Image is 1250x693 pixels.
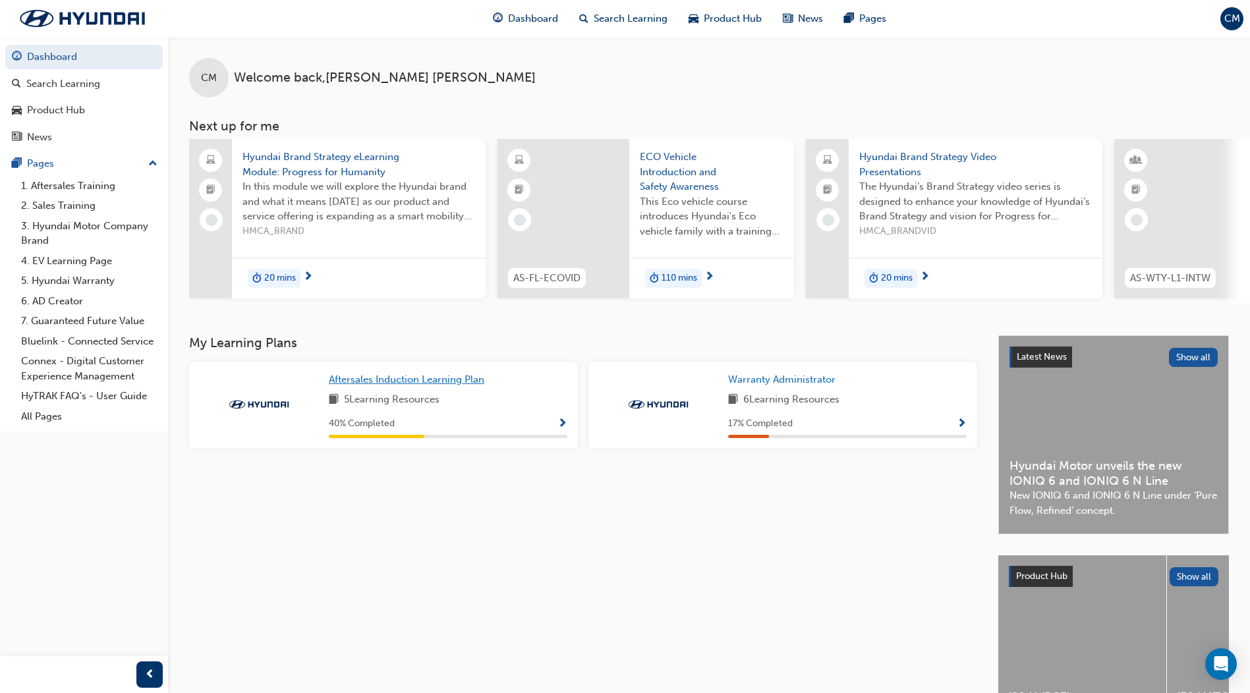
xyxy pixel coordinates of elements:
[7,5,158,32] img: Trak
[689,11,698,27] span: car-icon
[569,5,678,32] a: search-iconSearch Learning
[16,351,163,386] a: Connex - Digital Customer Experience Management
[16,196,163,216] a: 2. Sales Training
[957,418,967,430] span: Show Progress
[1017,351,1067,362] span: Latest News
[201,70,217,86] span: CM
[881,271,913,286] span: 20 mins
[822,214,834,226] span: learningRecordVerb_NONE-icon
[16,176,163,196] a: 1. Aftersales Training
[1130,271,1210,286] span: AS-WTY-L1-INTW
[16,216,163,251] a: 3. Hyundai Motor Company Brand
[998,335,1229,534] a: Latest NewsShow allHyundai Motor unveils the new IONIQ 6 and IONIQ 6 N LineNew IONIQ 6 and IONIQ ...
[957,416,967,432] button: Show Progress
[844,11,854,27] span: pages-icon
[27,130,52,145] div: News
[264,271,296,286] span: 20 mins
[1009,458,1218,488] span: Hyundai Motor unveils the new IONIQ 6 and IONIQ 6 N Line
[189,139,486,298] a: Hyundai Brand Strategy eLearning Module: Progress for HumanityIn this module we will explore the ...
[493,11,503,27] span: guage-icon
[16,291,163,312] a: 6. AD Creator
[329,416,395,431] span: 40 % Completed
[728,392,738,408] span: book-icon
[1131,182,1141,199] span: booktick-icon
[344,392,440,408] span: 5 Learning Resources
[1170,567,1219,586] button: Show all
[303,271,313,283] span: next-icon
[704,271,714,283] span: next-icon
[5,45,163,69] a: Dashboard
[622,398,695,411] img: Trak
[168,119,1250,134] h3: Next up for me
[823,152,832,169] span: laptop-icon
[12,132,22,144] span: news-icon
[16,271,163,291] a: 5. Hyundai Warranty
[27,103,85,118] div: Product Hub
[206,182,215,199] span: booktick-icon
[5,125,163,150] a: News
[16,311,163,331] a: 7. Guaranteed Future Value
[1131,214,1143,226] span: learningRecordVerb_NONE-icon
[27,156,54,171] div: Pages
[513,271,581,286] span: AS-FL-ECOVID
[662,271,697,286] span: 110 mins
[1009,566,1218,587] a: Product HubShow all
[834,5,897,32] a: pages-iconPages
[16,406,163,427] a: All Pages
[206,152,215,169] span: laptop-icon
[869,270,878,287] span: duration-icon
[515,182,524,199] span: booktick-icon
[5,42,163,152] button: DashboardSearch LearningProduct HubNews
[640,150,783,194] span: ECO Vehicle Introduction and Safety Awareness
[5,152,163,176] button: Pages
[557,418,567,430] span: Show Progress
[1131,152,1141,169] span: learningResourceType_INSTRUCTOR_LED-icon
[482,5,569,32] a: guage-iconDashboard
[497,139,794,298] a: AS-FL-ECOVIDECO Vehicle Introduction and Safety AwarenessThis Eco vehicle course introduces Hyund...
[234,70,536,86] span: Welcome back , [PERSON_NAME] [PERSON_NAME]
[806,139,1102,298] a: Hyundai Brand Strategy Video PresentationsThe Hyundai’s Brand Strategy video series is designed t...
[1016,570,1067,582] span: Product Hub
[728,374,836,385] span: Warranty Administrator
[329,372,490,387] a: Aftersales Induction Learning Plan
[508,11,558,26] span: Dashboard
[26,76,100,92] div: Search Learning
[12,78,21,90] span: search-icon
[242,224,475,239] span: HMCA_BRAND
[252,270,262,287] span: duration-icon
[206,214,217,226] span: learningRecordVerb_NONE-icon
[5,98,163,123] a: Product Hub
[594,11,668,26] span: Search Learning
[189,335,977,350] h3: My Learning Plans
[640,194,783,239] span: This Eco vehicle course introduces Hyundai's Eco vehicle family with a training video presentatio...
[12,51,22,63] span: guage-icon
[920,271,930,283] span: next-icon
[1224,11,1240,26] span: CM
[5,72,163,96] a: Search Learning
[148,155,157,173] span: up-icon
[1009,346,1218,368] a: Latest NewsShow all
[16,251,163,271] a: 4. EV Learning Page
[145,667,155,683] span: prev-icon
[728,416,793,431] span: 17 % Completed
[1220,7,1243,30] button: CM
[329,374,484,385] span: Aftersales Induction Learning Plan
[514,214,526,226] span: learningRecordVerb_NONE-icon
[678,5,772,32] a: car-iconProduct Hub
[16,331,163,352] a: Bluelink - Connected Service
[1169,348,1218,367] button: Show all
[329,392,339,408] span: book-icon
[557,416,567,432] button: Show Progress
[579,11,588,27] span: search-icon
[704,11,762,26] span: Product Hub
[1205,648,1237,680] div: Open Intercom Messenger
[743,392,839,408] span: 6 Learning Resources
[16,386,163,406] a: HyTRAK FAQ's - User Guide
[859,179,1092,224] span: The Hyundai’s Brand Strategy video series is designed to enhance your knowledge of Hyundai’s Bran...
[823,182,832,199] span: booktick-icon
[859,150,1092,179] span: Hyundai Brand Strategy Video Presentations
[515,152,524,169] span: learningResourceType_ELEARNING-icon
[859,224,1092,239] span: HMCA_BRANDVID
